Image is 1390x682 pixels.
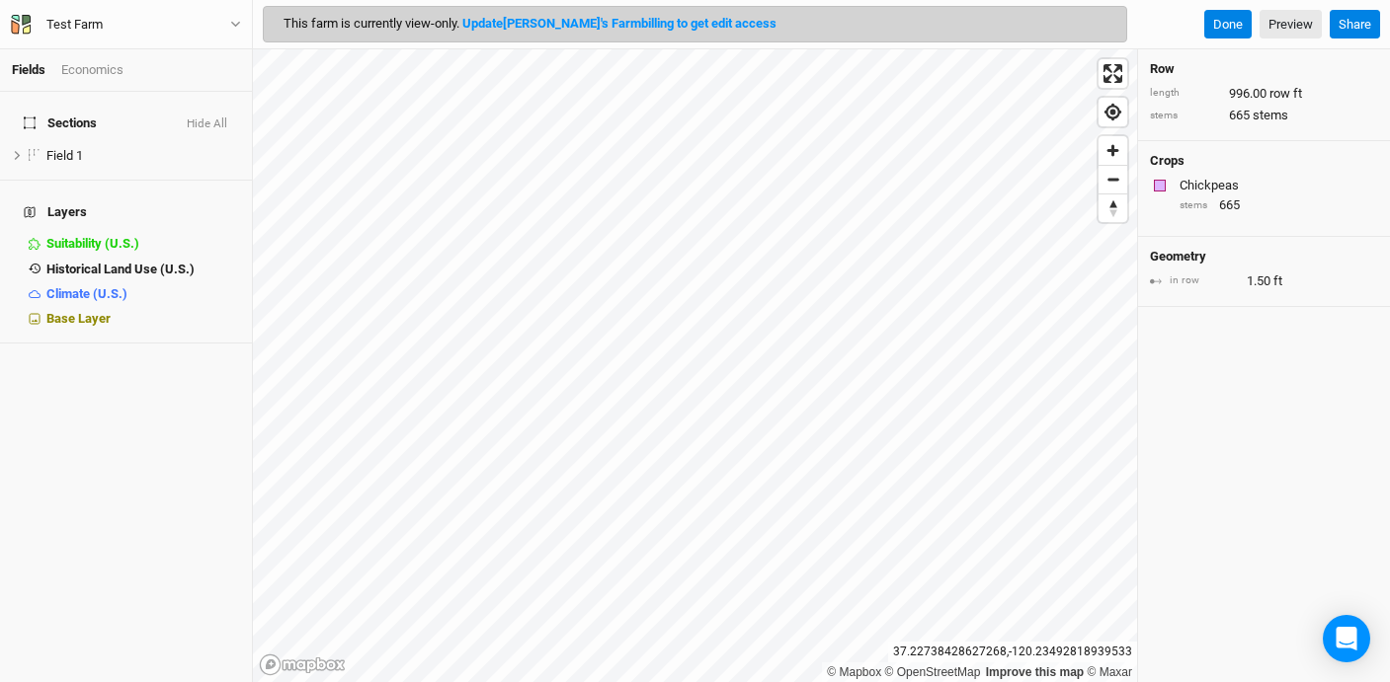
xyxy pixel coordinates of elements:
[1087,665,1132,679] a: Maxar
[888,642,1137,662] div: 37.22738428627268 , -120.23492818939533
[1099,193,1127,222] button: Reset bearing to north
[462,16,777,31] a: Update[PERSON_NAME]'s Farmbilling to get edit access
[46,286,127,301] span: Climate (U.S.)
[46,15,103,35] div: Test Farm
[46,311,240,327] div: Base Layer
[46,236,139,251] span: Suitability (U.S.)
[46,262,240,277] div: Historical Land Use (U.S.)
[1150,273,1237,288] div: in row
[1180,196,1378,214] div: 665
[1099,59,1127,88] button: Enter fullscreen
[46,311,111,326] span: Base Layer
[1150,107,1378,124] div: 665
[12,62,45,77] a: Fields
[1260,10,1322,39] a: Preview
[259,653,346,676] a: Mapbox logo
[46,148,240,164] div: Field 1
[1269,85,1302,103] span: row ft
[1330,10,1380,39] button: Share
[1150,272,1378,290] div: 1.50
[61,61,123,79] div: Economics
[986,665,1084,679] a: Improve this map
[10,14,242,36] button: Test Farm
[1099,165,1127,193] button: Zoom out
[1253,107,1288,124] span: stems
[1150,85,1378,103] div: 996.00
[1099,166,1127,193] span: Zoom out
[1150,61,1378,77] h4: Row
[284,16,777,31] span: This farm is currently view-only.
[253,49,1137,682] canvas: Map
[827,665,881,679] a: Mapbox
[1204,10,1252,39] button: Done
[12,192,240,232] h4: Layers
[1099,194,1127,222] span: Reset bearing to north
[46,236,240,252] div: Suitability (U.S.)
[1150,109,1219,123] div: stems
[1180,198,1209,213] div: stems
[1323,615,1370,662] div: Open Intercom Messenger
[1099,136,1127,165] button: Zoom in
[1150,86,1219,101] div: length
[1099,98,1127,126] button: Find my location
[24,115,97,131] span: Sections
[46,286,240,302] div: Climate (U.S.)
[885,665,981,679] a: OpenStreetMap
[186,117,228,131] button: Hide All
[1273,272,1282,290] span: ft
[1150,249,1206,265] h4: Geometry
[46,262,195,276] span: Historical Land Use (U.S.)
[46,148,83,163] span: Field 1
[1180,177,1374,194] div: Chickpeas
[1150,153,1185,169] h4: Crops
